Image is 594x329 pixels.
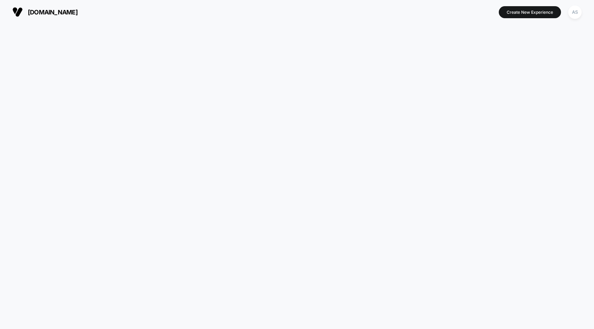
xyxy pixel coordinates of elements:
button: [DOMAIN_NAME] [10,7,80,18]
img: Visually logo [12,7,23,17]
div: AS [568,5,582,19]
button: AS [566,5,584,19]
span: [DOMAIN_NAME] [28,9,78,16]
button: Create New Experience [499,6,561,18]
